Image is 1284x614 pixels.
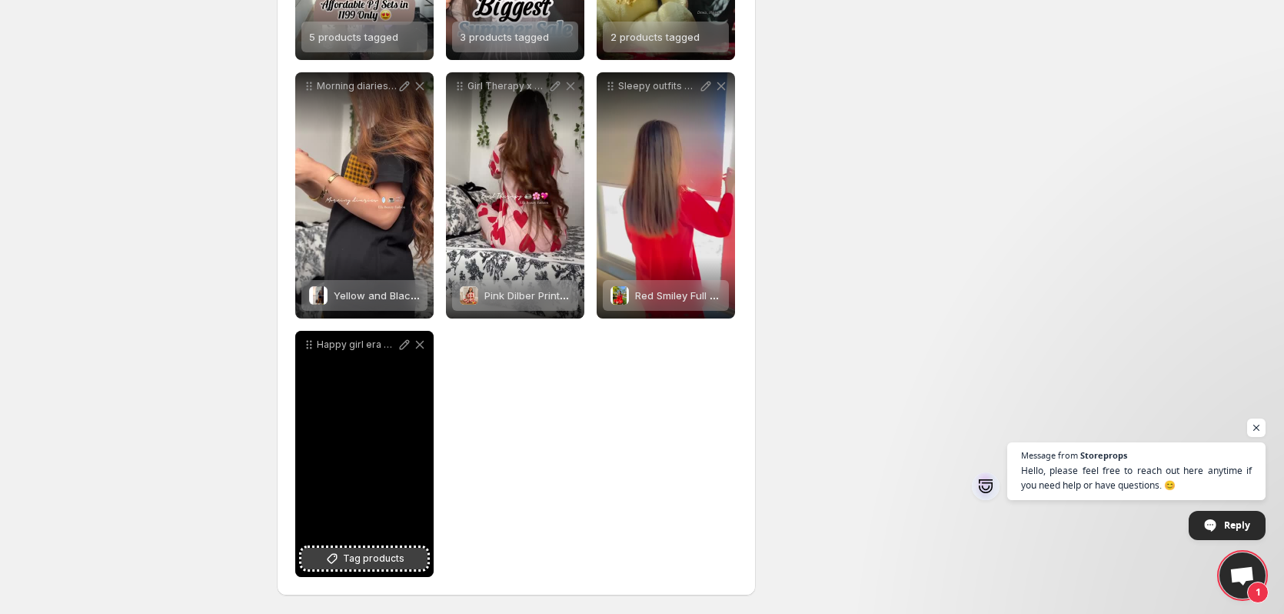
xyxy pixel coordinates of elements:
[1219,552,1266,599] div: Open chat
[343,551,404,566] span: Tag products
[1021,463,1252,492] span: Hello, please feel free to reach out here anytime if you need help or have questions. 😊
[635,289,871,302] span: Red Smiley Full Sleeves Printed Pajama Night Suit
[1021,451,1078,459] span: Message from
[460,286,478,305] img: Pink Dilber Printed Night Suit
[484,289,620,302] span: Pink Dilber Printed Night Suit
[1080,451,1127,459] span: Storeprops
[295,72,434,319] div: Morning diaries x naziafashion_ Explore page Beauty Skincare beauty hacks aesthetics beauty reels...
[295,331,434,577] div: Happy girl era Pj naziafashion_ Hair oil organika_care Explore page Beauty Skincare beauty hacks ...
[597,72,735,319] div: Sleepy outfits by naziafashion_Red Smiley Full Sleeves Printed Pajama Night SuitRed Smiley Full S...
[460,31,549,43] span: 3 products tagged
[1247,582,1269,603] span: 1
[317,339,397,351] p: Happy girl era Pj naziafashion_ Hair oil organika_care Explore page Beauty Skincare beauty hacks ...
[610,31,700,43] span: 2 products tagged
[309,31,398,43] span: 5 products tagged
[317,80,397,92] p: Morning diaries x naziafashion_ Explore page Beauty Skincare beauty hacks aesthetics beauty reels...
[334,289,572,302] span: Yellow and Black Check Pocket Printed Night Suit
[1224,512,1250,539] span: Reply
[467,80,547,92] p: Girl Therapy x naziafashion_ Explore page Beauty Skincare beauty hacks aesthetics beauty reels sk...
[446,72,584,319] div: Girl Therapy x naziafashion_ Explore page Beauty Skincare beauty hacks aesthetics beauty reels sk...
[618,80,698,92] p: Sleepy outfits by naziafashion_
[301,548,427,569] button: Tag products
